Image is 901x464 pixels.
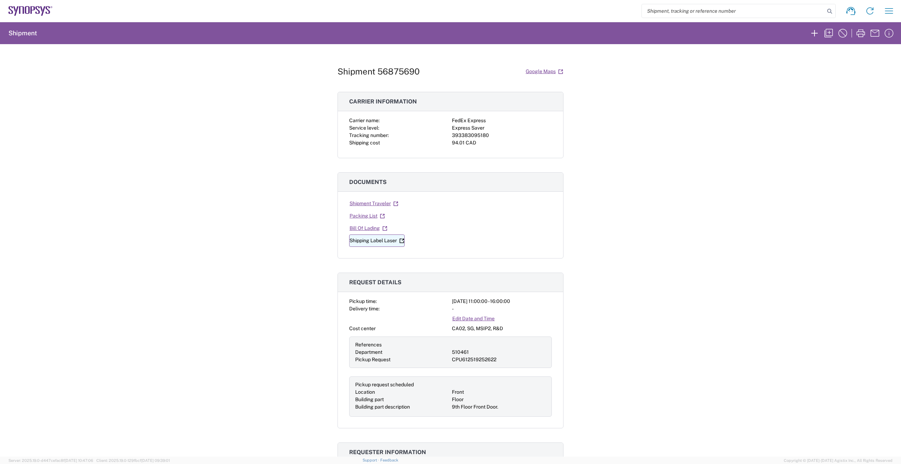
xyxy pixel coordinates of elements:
[452,132,552,139] div: 393383095180
[355,382,414,387] span: Pickup request scheduled
[452,117,552,124] div: FedEx Express
[452,139,552,147] div: 94.01 CAD
[355,397,384,402] span: Building part
[65,458,93,463] span: [DATE] 10:47:06
[452,349,546,356] div: 510461
[349,197,399,210] a: Shipment Traveler
[355,404,410,410] span: Building part description
[349,279,401,286] span: Request details
[349,140,380,145] span: Shipping cost
[452,397,464,402] span: Floor
[355,356,449,363] div: Pickup Request
[452,389,464,395] span: Front
[380,458,398,462] a: Feedback
[8,458,93,463] span: Server: 2025.19.0-d447cefac8f
[642,4,825,18] input: Shipment, tracking or reference number
[338,66,420,77] h1: Shipment 56875690
[349,326,376,331] span: Cost center
[784,457,893,464] span: Copyright © [DATE]-[DATE] Agistix Inc., All Rights Reserved
[8,29,37,37] h2: Shipment
[452,305,552,313] div: -
[349,234,405,247] a: Shipping Label Laser
[355,349,449,356] div: Department
[355,389,375,395] span: Location
[141,458,170,463] span: [DATE] 09:39:01
[452,403,546,411] div: 9th Floor Front Door.
[452,124,552,132] div: Express Saver
[349,125,379,131] span: Service level:
[349,179,387,185] span: Documents
[349,98,417,105] span: Carrier information
[452,298,552,305] div: [DATE] 11:00:00 - 16:00:00
[349,118,380,123] span: Carrier name:
[349,449,426,456] span: Requester information
[452,313,495,325] a: Edit Date and Time
[349,210,385,222] a: Packing List
[452,356,546,363] div: CPU612519252622
[349,298,377,304] span: Pickup time:
[349,222,388,234] a: Bill Of Lading
[363,458,380,462] a: Support
[525,65,563,78] a: Google Maps
[96,458,170,463] span: Client: 2025.19.0-129fbcf
[355,342,382,347] span: References
[349,132,389,138] span: Tracking number:
[452,325,552,332] div: CA02, SG, MSIP2, R&D
[349,306,380,311] span: Delivery time:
